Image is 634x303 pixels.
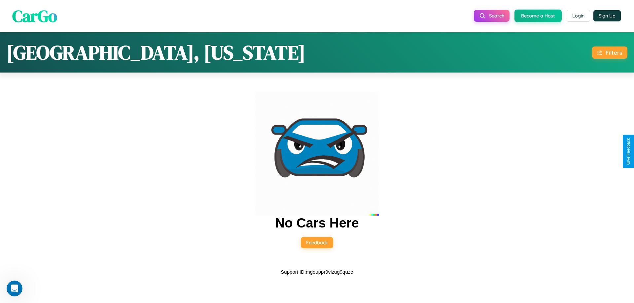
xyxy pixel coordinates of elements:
button: Sign Up [593,10,621,21]
span: Search [489,13,504,19]
button: Search [474,10,510,22]
iframe: Intercom live chat [7,281,22,296]
p: Support ID: mgeuppr9vlzug9quze [281,267,353,276]
button: Feedback [301,237,333,248]
button: Become a Host [514,10,562,22]
button: Login [567,10,590,22]
img: car [255,92,379,216]
h2: No Cars Here [275,216,359,230]
div: Give Feedback [626,138,631,165]
div: Filters [606,49,622,56]
button: Filters [592,46,627,59]
span: CarGo [12,4,57,27]
h1: [GEOGRAPHIC_DATA], [US_STATE] [7,39,305,66]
